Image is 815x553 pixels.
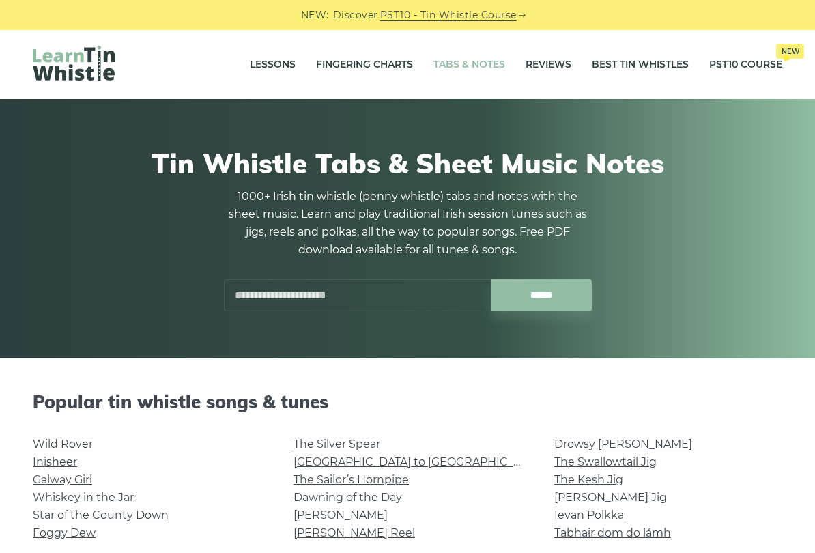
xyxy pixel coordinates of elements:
[554,438,692,451] a: Drowsy [PERSON_NAME]
[554,526,671,539] a: Tabhair dom do lámh
[250,48,296,82] a: Lessons
[526,48,571,82] a: Reviews
[294,509,388,522] a: [PERSON_NAME]
[554,455,657,468] a: The Swallowtail Jig
[294,491,402,504] a: Dawning of the Day
[33,509,169,522] a: Star of the County Down
[33,438,93,451] a: Wild Rover
[33,46,115,81] img: LearnTinWhistle.com
[294,438,380,451] a: The Silver Spear
[33,391,782,412] h2: Popular tin whistle songs & tunes
[316,48,413,82] a: Fingering Charts
[294,526,415,539] a: [PERSON_NAME] Reel
[554,473,623,486] a: The Kesh Jig
[554,509,624,522] a: Ievan Polkka
[776,44,804,59] span: New
[33,473,92,486] a: Galway Girl
[33,455,77,468] a: Inisheer
[40,147,775,180] h1: Tin Whistle Tabs & Sheet Music Notes
[33,491,134,504] a: Whiskey in the Jar
[223,188,592,259] p: 1000+ Irish tin whistle (penny whistle) tabs and notes with the sheet music. Learn and play tradi...
[709,48,782,82] a: PST10 CourseNew
[433,48,505,82] a: Tabs & Notes
[294,473,409,486] a: The Sailor’s Hornpipe
[294,455,545,468] a: [GEOGRAPHIC_DATA] to [GEOGRAPHIC_DATA]
[592,48,689,82] a: Best Tin Whistles
[33,526,96,539] a: Foggy Dew
[554,491,667,504] a: [PERSON_NAME] Jig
